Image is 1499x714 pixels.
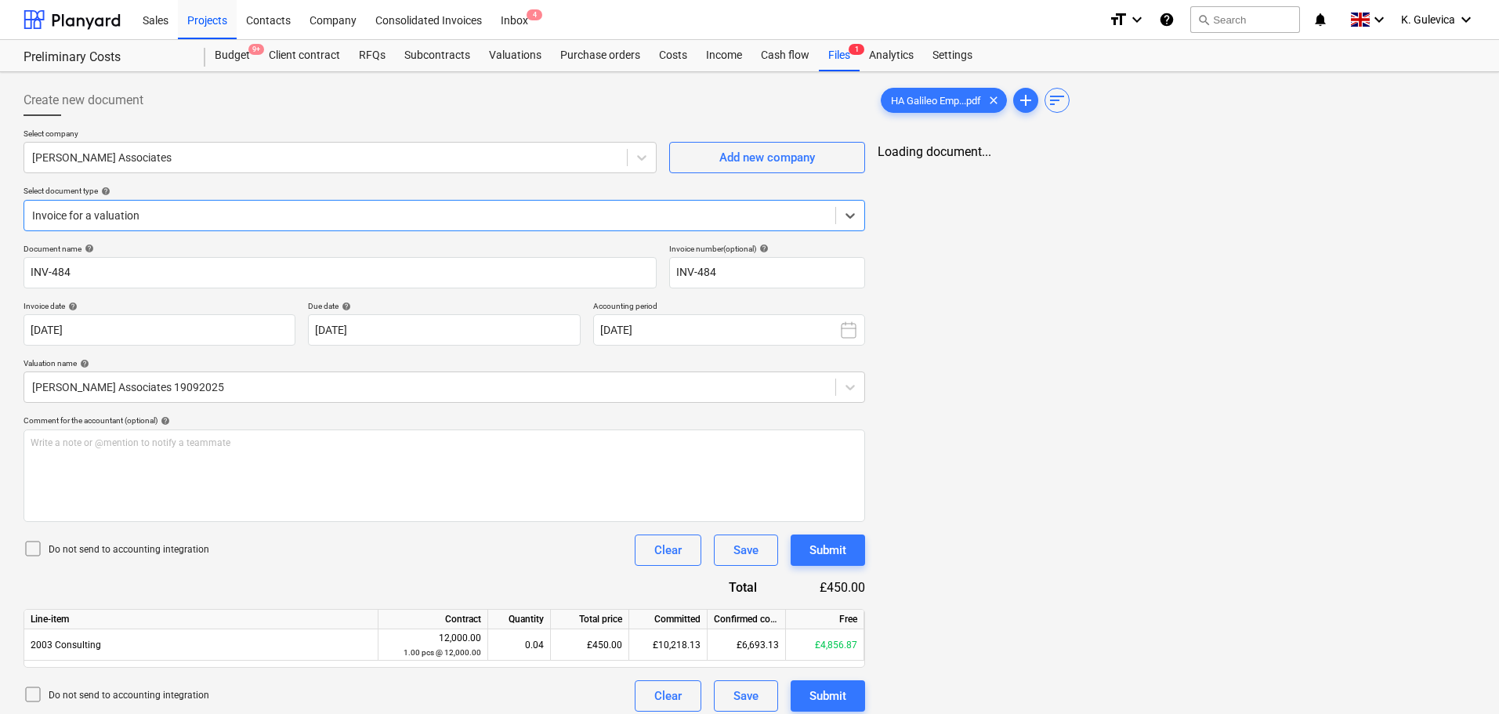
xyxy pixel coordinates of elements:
[786,610,864,629] div: Free
[551,40,650,71] a: Purchase orders
[878,144,1475,159] div: Loading document...
[308,301,580,311] div: Due date
[1190,6,1300,33] button: Search
[1313,10,1328,29] i: notifications
[751,40,819,71] a: Cash flow
[24,314,295,346] input: Invoice date not specified
[158,416,170,426] span: help
[1457,10,1475,29] i: keyboard_arrow_down
[24,49,186,66] div: Preliminary Costs
[629,610,708,629] div: Committed
[551,610,629,629] div: Total price
[527,9,542,20] span: 4
[480,40,551,71] a: Valuations
[1197,13,1210,26] span: search
[65,302,78,311] span: help
[849,44,864,55] span: 1
[791,680,865,712] button: Submit
[81,244,94,253] span: help
[697,40,751,71] a: Income
[669,257,865,288] input: Invoice number
[31,640,101,651] span: 2003 Consulting
[669,244,865,254] div: Invoice number (optional)
[551,629,629,661] div: £450.00
[650,40,697,71] a: Costs
[791,535,865,566] button: Submit
[593,301,865,314] p: Accounting period
[24,91,143,110] span: Create new document
[882,95,990,107] span: HA Galileo Emp...pdf
[49,543,209,556] p: Do not send to accounting integration
[629,629,708,661] div: £10,218.13
[923,40,982,71] a: Settings
[24,358,865,368] div: Valuation name
[378,610,488,629] div: Contract
[809,686,846,706] div: Submit
[669,142,865,173] button: Add new company
[860,40,923,71] a: Analytics
[714,680,778,712] button: Save
[635,680,701,712] button: Clear
[404,648,481,657] small: 1.00 pcs @ 12,000.00
[786,629,864,661] div: £4,856.87
[395,40,480,71] a: Subcontracts
[24,129,657,142] p: Select company
[98,187,110,196] span: help
[259,40,349,71] a: Client contract
[205,40,259,71] div: Budget
[24,415,865,426] div: Comment for the accountant (optional)
[488,629,551,661] div: 0.04
[1128,10,1146,29] i: keyboard_arrow_down
[809,540,846,560] div: Submit
[24,610,378,629] div: Line-item
[248,44,264,55] span: 9+
[24,186,865,196] div: Select document type
[1401,13,1455,26] span: K. Gulevica
[593,314,865,346] button: [DATE]
[1370,10,1389,29] i: keyboard_arrow_down
[719,147,815,168] div: Add new company
[1421,639,1499,714] iframe: Chat Widget
[77,359,89,368] span: help
[488,610,551,629] div: Quantity
[819,40,860,71] div: Files
[1016,91,1035,110] span: add
[714,535,778,566] button: Save
[1109,10,1128,29] i: format_size
[308,314,580,346] input: Due date not specified
[984,91,1003,110] span: clear
[654,686,682,706] div: Clear
[733,540,759,560] div: Save
[349,40,395,71] a: RFQs
[24,257,657,288] input: Document name
[708,629,786,661] div: £6,693.13
[49,689,209,702] p: Do not send to accounting integration
[733,686,759,706] div: Save
[339,302,351,311] span: help
[654,540,682,560] div: Clear
[708,610,786,629] div: Confirmed costs
[385,631,481,660] div: 12,000.00
[819,40,860,71] a: Files1
[782,578,865,596] div: £450.00
[756,244,769,253] span: help
[661,578,782,596] div: Total
[205,40,259,71] a: Budget9+
[1159,10,1175,29] i: Knowledge base
[24,244,657,254] div: Document name
[635,535,701,566] button: Clear
[24,301,295,311] div: Invoice date
[1048,91,1066,110] span: sort
[881,88,1007,113] div: HA Galileo Emp...pdf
